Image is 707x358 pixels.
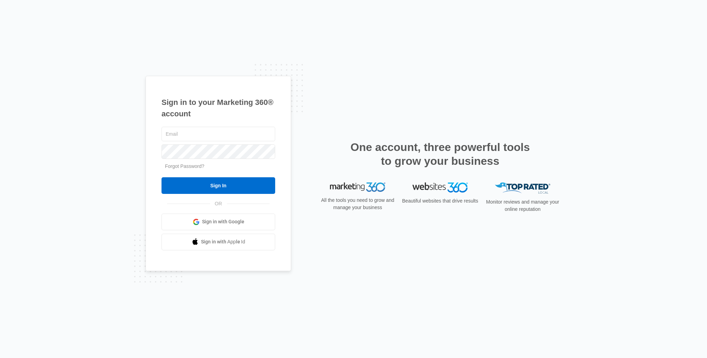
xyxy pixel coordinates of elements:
[484,198,561,213] p: Monitor reviews and manage your online reputation
[319,197,396,211] p: All the tools you need to grow and manage your business
[210,200,227,207] span: OR
[162,127,275,141] input: Email
[401,197,479,205] p: Beautiful websites that drive results
[202,218,244,225] span: Sign in with Google
[162,214,275,230] a: Sign in with Google
[495,182,550,194] img: Top Rated Local
[162,97,275,119] h1: Sign in to your Marketing 360® account
[348,140,532,168] h2: One account, three powerful tools to grow your business
[162,234,275,250] a: Sign in with Apple Id
[412,182,468,193] img: Websites 360
[165,163,204,169] a: Forgot Password?
[201,238,245,245] span: Sign in with Apple Id
[162,177,275,194] input: Sign In
[330,182,385,192] img: Marketing 360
